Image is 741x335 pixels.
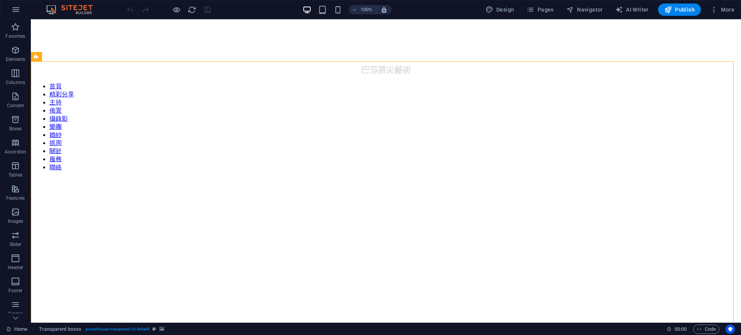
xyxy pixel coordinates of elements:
[8,218,24,224] p: Images
[710,6,734,13] span: More
[381,6,387,13] i: On resize automatically adjust zoom level to fit chosen device.
[664,6,695,13] span: Publish
[6,195,25,201] p: Features
[612,3,652,16] button: AI Writer
[563,3,606,16] button: Navigator
[707,3,738,16] button: More
[360,5,373,14] h6: 100%
[8,311,22,317] p: Forms
[39,325,164,334] nav: breadcrumb
[482,3,518,16] div: Design (Ctrl+Alt+Y)
[658,3,701,16] button: Publish
[680,326,681,332] span: :
[8,264,23,271] p: Header
[523,3,557,16] button: Pages
[187,5,196,14] button: reload
[675,325,687,334] span: 00 00
[8,172,22,178] p: Tables
[172,5,181,14] button: Click here to leave preview mode and continue editing
[8,288,22,294] p: Footer
[526,6,553,13] span: Pages
[10,241,22,247] p: Slider
[6,325,27,334] a: Click to cancel selection. Double-click to open Pages
[9,126,22,132] p: Boxes
[5,33,25,39] p: Favorites
[667,325,687,334] h6: Session time
[697,325,716,334] span: Code
[693,325,719,334] button: Code
[6,79,25,86] p: Columns
[615,6,649,13] span: AI Writer
[5,149,26,155] p: Accordion
[7,103,24,109] p: Content
[159,327,164,331] i: This element contains a background
[726,325,735,334] button: Usercentrics
[486,6,514,13] span: Design
[566,6,603,13] span: Navigator
[482,3,518,16] button: Design
[349,5,376,14] button: 100%
[152,327,156,331] i: This element is a customizable preset
[188,5,196,14] i: Reload page
[44,5,102,14] img: Editor Logo
[85,325,149,334] span: . preset-boxes-transparent-v2-default
[6,56,25,62] p: Elements
[39,325,82,334] span: Click to select. Double-click to edit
